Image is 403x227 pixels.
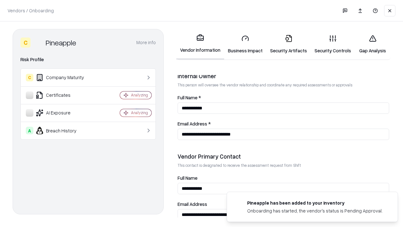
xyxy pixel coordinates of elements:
div: Certificates [26,91,101,99]
div: C [26,74,33,81]
div: Risk Profile [20,56,156,63]
a: Security Controls [311,30,355,59]
div: C [20,38,31,48]
div: Breach History [26,127,101,134]
a: Vendor Information [176,29,224,60]
label: Full Name [178,176,389,180]
img: pineappleenergy.com [235,200,242,207]
div: Vendor Primary Contact [178,153,389,160]
label: Email Address [178,202,389,207]
p: Vendors / Onboarding [8,7,54,14]
div: Pineapple [46,38,76,48]
a: Security Artifacts [266,30,311,59]
div: Internal Owner [178,72,389,80]
div: Analyzing [131,92,148,98]
div: A [26,127,33,134]
a: Gap Analysis [355,30,390,59]
p: This person will oversee the vendor relationship and coordinate any required assessments or appro... [178,82,389,88]
div: AI Exposure [26,109,101,117]
div: Onboarding has started, the vendor's status is Pending Approval. [247,207,383,214]
div: Company Maturity [26,74,101,81]
div: Pineapple has been added to your inventory [247,200,383,206]
img: Pineapple [33,38,43,48]
label: Email Address * [178,121,389,126]
p: This contact is designated to receive the assessment request from Shift [178,163,389,168]
button: More info [136,37,156,48]
label: Full Name * [178,95,389,100]
a: Business Impact [224,30,266,59]
div: Analyzing [131,110,148,115]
